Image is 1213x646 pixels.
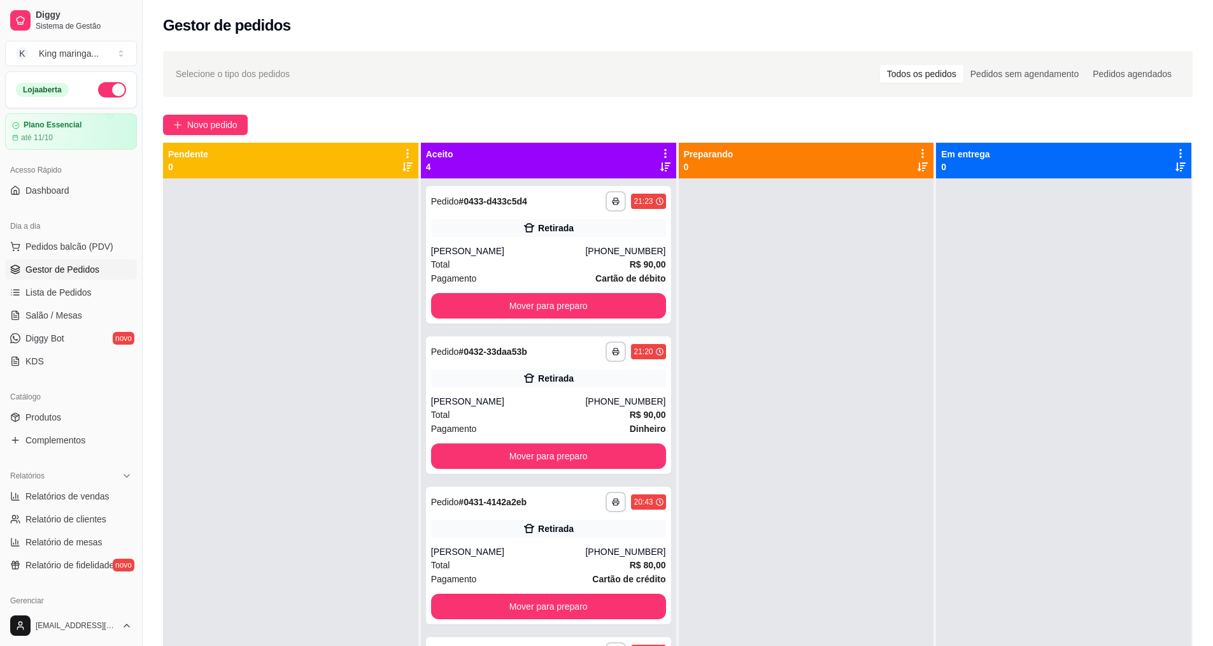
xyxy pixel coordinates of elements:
[98,82,126,97] button: Alterar Status
[431,257,450,271] span: Total
[168,161,208,173] p: 0
[5,259,137,280] a: Gestor de Pedidos
[431,497,459,507] span: Pedido
[5,282,137,303] a: Lista de Pedidos
[187,118,238,132] span: Novo pedido
[458,497,527,507] strong: # 0431-4142a2eb
[25,490,110,503] span: Relatórios de vendas
[431,572,477,586] span: Pagamento
[431,293,666,319] button: Mover para preparo
[168,148,208,161] p: Pendente
[36,621,117,631] span: [EMAIL_ADDRESS][DOMAIN_NAME]
[630,424,666,434] strong: Dinheiro
[16,83,69,97] div: Loja aberta
[431,443,666,469] button: Mover para preparo
[431,545,586,558] div: [PERSON_NAME]
[5,555,137,575] a: Relatório de fidelidadenovo
[431,422,477,436] span: Pagamento
[25,184,69,197] span: Dashboard
[25,286,92,299] span: Lista de Pedidos
[25,411,61,424] span: Produtos
[431,395,586,408] div: [PERSON_NAME]
[585,395,665,408] div: [PHONE_NUMBER]
[684,148,734,161] p: Preparando
[16,47,29,60] span: K
[431,271,477,285] span: Pagamento
[5,41,137,66] button: Select a team
[5,160,137,180] div: Acesso Rápido
[25,332,64,345] span: Diggy Bot
[5,407,137,427] a: Produtos
[25,309,82,322] span: Salão / Mesas
[634,347,653,357] div: 21:20
[592,574,665,584] strong: Cartão de crédito
[458,347,527,357] strong: # 0432-33daa53b
[426,148,453,161] p: Aceito
[25,434,85,447] span: Complementos
[25,513,106,526] span: Relatório de clientes
[36,21,132,31] span: Sistema de Gestão
[684,161,734,173] p: 0
[5,328,137,348] a: Diggy Botnovo
[25,536,103,549] span: Relatório de mesas
[941,161,990,173] p: 0
[25,263,99,276] span: Gestor de Pedidos
[5,180,137,201] a: Dashboard
[5,113,137,150] a: Plano Essencialaté 11/10
[5,532,137,552] a: Relatório de mesas
[25,559,114,571] span: Relatório de fidelidade
[163,115,248,135] button: Novo pedido
[458,196,527,206] strong: # 0433-d433c5d4
[431,558,450,572] span: Total
[538,522,574,535] div: Retirada
[5,610,137,641] button: [EMAIL_ADDRESS][DOMAIN_NAME]
[10,471,45,481] span: Relatórios
[5,486,137,506] a: Relatórios de vendas
[36,10,132,21] span: Diggy
[5,430,137,450] a: Complementos
[431,408,450,422] span: Total
[5,236,137,257] button: Pedidos balcão (PDV)
[538,222,574,234] div: Retirada
[163,15,291,36] h2: Gestor de pedidos
[630,259,666,269] strong: R$ 90,00
[538,372,574,385] div: Retirada
[5,5,137,36] a: DiggySistema de Gestão
[1086,65,1179,83] div: Pedidos agendados
[585,245,665,257] div: [PHONE_NUMBER]
[585,545,665,558] div: [PHONE_NUMBER]
[5,387,137,407] div: Catálogo
[176,67,290,81] span: Selecione o tipo dos pedidos
[431,245,586,257] div: [PERSON_NAME]
[39,47,99,60] div: King maringa ...
[173,120,182,129] span: plus
[941,148,990,161] p: Em entrega
[25,240,113,253] span: Pedidos balcão (PDV)
[431,594,666,619] button: Mover para preparo
[426,161,453,173] p: 4
[630,560,666,570] strong: R$ 80,00
[431,347,459,357] span: Pedido
[634,497,653,507] div: 20:43
[595,273,665,284] strong: Cartão de débito
[431,196,459,206] span: Pedido
[5,509,137,529] a: Relatório de clientes
[21,133,53,143] article: até 11/10
[5,216,137,236] div: Dia a dia
[5,351,137,371] a: KDS
[5,305,137,326] a: Salão / Mesas
[634,196,653,206] div: 21:23
[880,65,963,83] div: Todos os pedidos
[630,410,666,420] strong: R$ 90,00
[5,591,137,611] div: Gerenciar
[24,120,82,130] article: Plano Essencial
[25,355,44,368] span: KDS
[963,65,1086,83] div: Pedidos sem agendamento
